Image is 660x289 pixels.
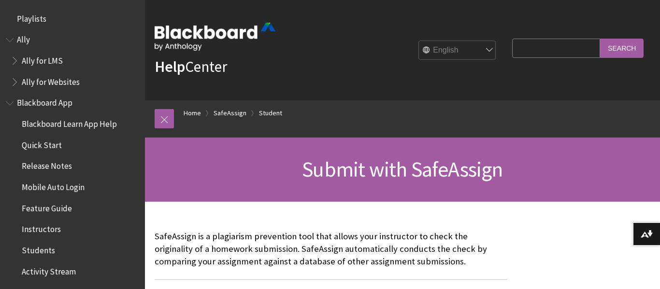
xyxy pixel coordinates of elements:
[17,95,72,108] span: Blackboard App
[6,11,139,27] nav: Book outline for Playlists
[22,158,72,171] span: Release Notes
[155,23,275,51] img: Blackboard by Anthology
[6,32,139,90] nav: Book outline for Anthology Ally Help
[600,39,644,57] input: Search
[22,74,80,87] span: Ally for Websites
[22,221,61,234] span: Instructors
[155,57,185,76] strong: Help
[22,263,76,276] span: Activity Stream
[22,200,72,213] span: Feature Guide
[214,107,246,119] a: SafeAssign
[419,41,496,60] select: Site Language Selector
[22,242,55,255] span: Students
[22,53,63,66] span: Ally for LMS
[155,57,227,76] a: HelpCenter
[155,230,507,268] p: SafeAssign is a plagiarism prevention tool that allows your instructor to check the originality o...
[184,107,201,119] a: Home
[22,137,62,150] span: Quick Start
[22,116,117,129] span: Blackboard Learn App Help
[17,11,46,24] span: Playlists
[22,179,85,192] span: Mobile Auto Login
[259,107,282,119] a: Student
[302,156,502,182] span: Submit with SafeAssign
[17,32,30,45] span: Ally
